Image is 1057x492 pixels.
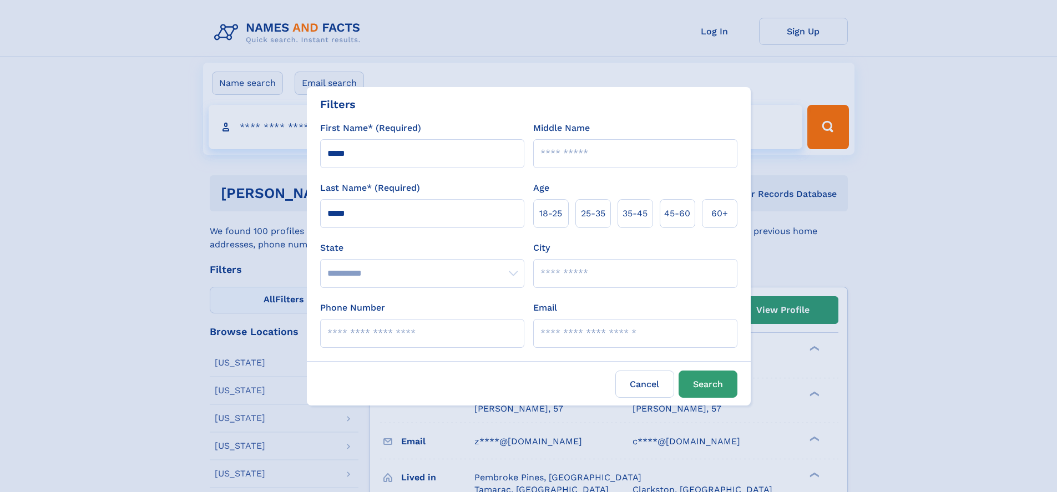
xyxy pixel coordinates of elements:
[623,207,648,220] span: 35‑45
[320,121,421,135] label: First Name* (Required)
[320,241,524,255] label: State
[320,181,420,195] label: Last Name* (Required)
[533,181,549,195] label: Age
[320,96,356,113] div: Filters
[320,301,385,315] label: Phone Number
[581,207,605,220] span: 25‑35
[679,371,737,398] button: Search
[539,207,562,220] span: 18‑25
[615,371,674,398] label: Cancel
[533,121,590,135] label: Middle Name
[711,207,728,220] span: 60+
[664,207,690,220] span: 45‑60
[533,241,550,255] label: City
[533,301,557,315] label: Email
